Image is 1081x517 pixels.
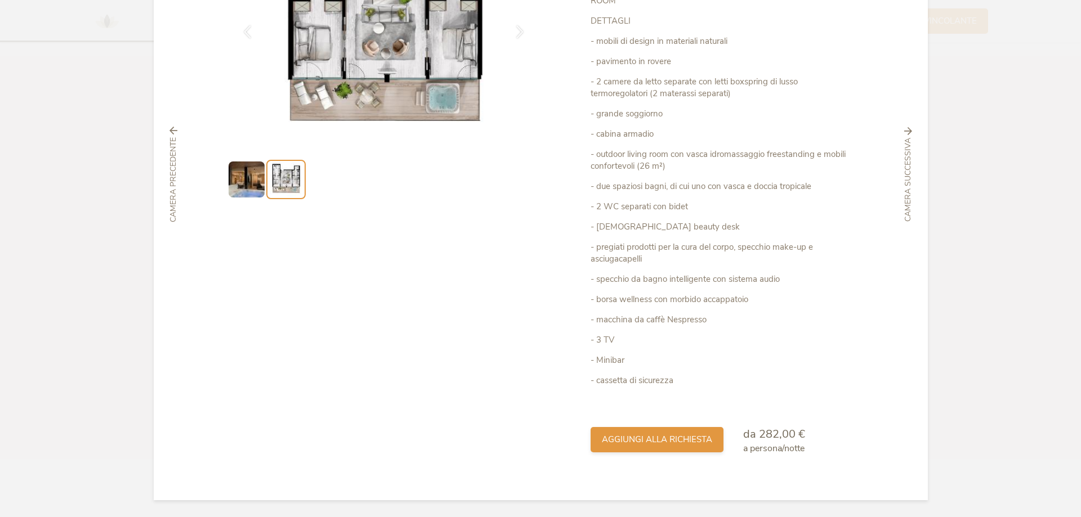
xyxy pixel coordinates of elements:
[591,294,854,305] p: - borsa wellness con morbido accappatoio
[591,221,854,233] p: - [DEMOGRAPHIC_DATA] beauty desk
[591,334,854,346] p: - 3 TV
[229,161,265,197] img: Preview
[602,434,712,446] span: aggiungi alla richiesta
[743,426,805,442] span: da 282,00 €
[591,108,854,120] p: - grande soggiorno
[903,138,914,222] span: Camera successiva
[591,128,854,140] p: - cabina armadio
[591,241,854,265] p: - pregiati prodotti per la cura del corpo, specchio make-up e asciugacapelli
[591,76,854,100] p: - 2 camere da letto separate con letti boxspring di lusso termoregolatori (2 materassi separati)
[168,137,179,222] span: Camera precedente
[591,181,854,192] p: - due spaziosi bagni, di cui uno con vasca e doccia tropicale
[591,273,854,285] p: - specchio da bagno intelligente con sistema audio
[591,56,854,68] p: - pavimento in rovere
[591,314,854,326] p: - macchina da caffè Nespresso
[743,442,805,455] span: a persona/notte
[591,149,854,172] p: - outdoor living room con vasca idromassaggio freestanding e mobili confortevoli (26 m²)
[269,163,303,196] img: Preview
[591,375,854,386] p: - cassetta di sicurezza
[591,201,854,213] p: - 2 WC separati con bidet
[591,354,854,366] p: - Minibar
